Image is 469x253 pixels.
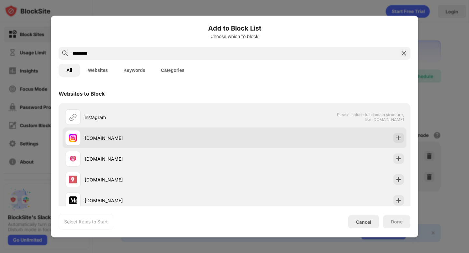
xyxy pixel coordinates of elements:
button: Websites [80,64,116,77]
span: Please include full domain structure, like [DOMAIN_NAME] [337,112,404,122]
div: Cancel [356,219,371,225]
img: search-close [400,49,408,57]
div: [DOMAIN_NAME] [85,135,234,141]
div: [DOMAIN_NAME] [85,155,234,162]
div: [DOMAIN_NAME] [85,197,234,204]
h6: Add to Block List [59,23,410,33]
div: instagram [85,114,234,121]
img: url.svg [69,113,77,121]
img: favicons [69,176,77,183]
div: Websites to Block [59,90,105,97]
div: Select Items to Start [64,219,108,225]
button: All [59,64,80,77]
img: favicons [69,155,77,163]
img: search.svg [61,49,69,57]
div: Done [391,219,403,224]
button: Keywords [116,64,153,77]
img: favicons [69,196,77,204]
button: Categories [153,64,192,77]
div: [DOMAIN_NAME] [85,176,234,183]
div: Choose which to block [59,34,410,39]
img: favicons [69,134,77,142]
